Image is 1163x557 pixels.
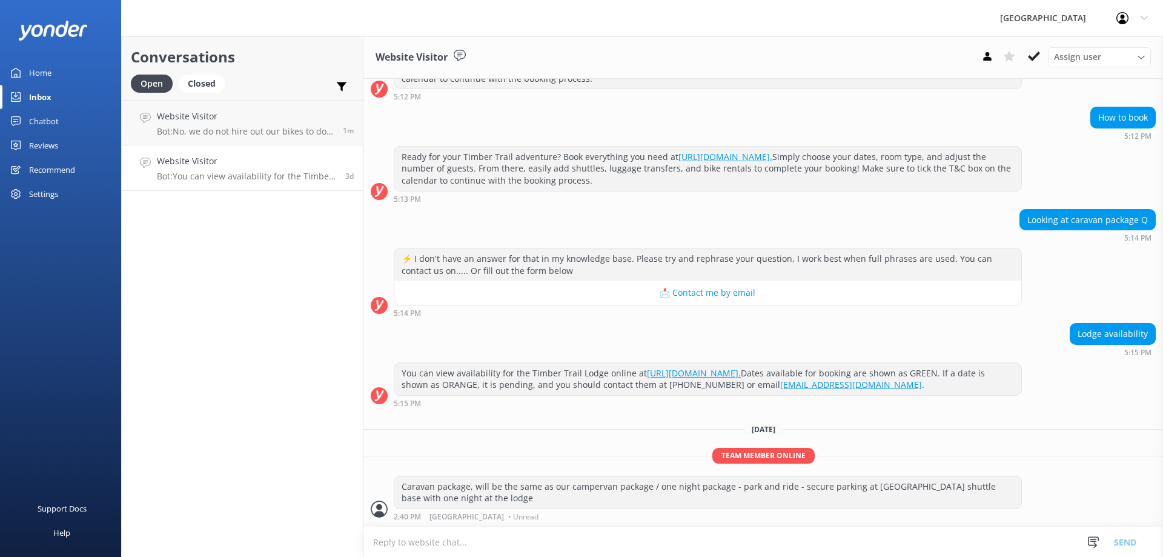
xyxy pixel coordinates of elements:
div: Aug 22 2025 05:14pm (UTC +12:00) Pacific/Auckland [394,309,1022,317]
div: Caravan package, will be the same as our campervan package / one night package - park and ride - ... [394,476,1021,509]
span: Assign user [1054,50,1101,64]
div: Ready for your Timber Trail adventure? Book everything you need at Simply choose your dates, room... [394,147,1021,191]
strong: 2:40 PM [394,513,421,521]
p: Bot: No, we do not hire out our bikes to do the full trail [DATE]. ⚡ I don't have an answer for t... [157,126,334,137]
span: [DATE] [744,424,783,435]
span: Aug 22 2025 05:15pm (UTC +12:00) Pacific/Auckland [345,171,354,181]
div: Settings [29,182,58,206]
a: Website VisitorBot:You can view availability for the Timber Trail Lodge online at [URL][DOMAIN_NA... [122,145,363,191]
h3: Website Visitor [376,50,448,65]
img: yonder-white-logo.png [18,21,88,41]
a: Website VisitorBot:No, we do not hire out our bikes to do the full trail [DATE]. ⚡ I don't have a... [122,100,363,145]
div: Closed [179,75,225,93]
strong: 5:15 PM [1124,349,1151,356]
div: Recommend [29,158,75,182]
a: [EMAIL_ADDRESS][DOMAIN_NAME] [780,379,922,390]
a: [URL][DOMAIN_NAME]. [647,367,741,379]
div: You can view availability for the Timber Trail Lodge online at Dates available for booking are sh... [394,363,1021,395]
p: Bot: You can view availability for the Timber Trail Lodge online at [URL][DOMAIN_NAME]. Dates ava... [157,171,336,182]
div: Aug 22 2025 05:12pm (UTC +12:00) Pacific/Auckland [394,92,1022,101]
div: Open [131,75,173,93]
strong: 5:12 PM [1124,133,1151,140]
div: Inbox [29,85,51,109]
span: [GEOGRAPHIC_DATA] [429,513,504,521]
strong: 5:15 PM [394,400,421,407]
strong: 5:14 PM [1124,235,1151,242]
div: How to book [1091,107,1155,128]
div: Aug 22 2025 05:14pm (UTC +12:00) Pacific/Auckland [1019,233,1156,242]
span: • Unread [508,513,538,521]
a: Open [131,76,179,90]
button: 📩 Contact me by email [394,281,1021,305]
strong: 5:14 PM [394,310,421,317]
a: Closed [179,76,231,90]
div: Home [29,61,51,85]
div: Assign User [1048,47,1151,67]
div: Aug 22 2025 05:13pm (UTC +12:00) Pacific/Auckland [394,195,1022,203]
div: Looking at caravan package Q [1020,210,1155,230]
div: Support Docs [38,496,87,521]
span: Aug 26 2025 02:39pm (UTC +12:00) Pacific/Auckland [343,125,354,136]
div: ⚡ I don't have an answer for that in my knowledge base. Please try and rephrase your question, I ... [394,248,1021,281]
h4: Website Visitor [157,110,334,123]
div: Lodge availability [1070,324,1155,344]
div: Chatbot [29,109,59,133]
div: Aug 22 2025 05:15pm (UTC +12:00) Pacific/Auckland [394,399,1022,407]
strong: 5:13 PM [394,196,421,203]
div: Help [53,521,70,545]
h4: Website Visitor [157,155,336,168]
div: Aug 22 2025 05:12pm (UTC +12:00) Pacific/Auckland [1090,132,1156,140]
strong: 5:12 PM [394,93,421,101]
div: Reviews [29,133,58,158]
h2: Conversations [131,45,354,68]
div: Aug 26 2025 02:40pm (UTC +12:00) Pacific/Auckland [394,512,1022,521]
div: Aug 22 2025 05:15pm (UTC +12:00) Pacific/Auckland [1070,348,1156,356]
span: Team member online [712,448,815,463]
a: [URL][DOMAIN_NAME]. [678,151,772,162]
